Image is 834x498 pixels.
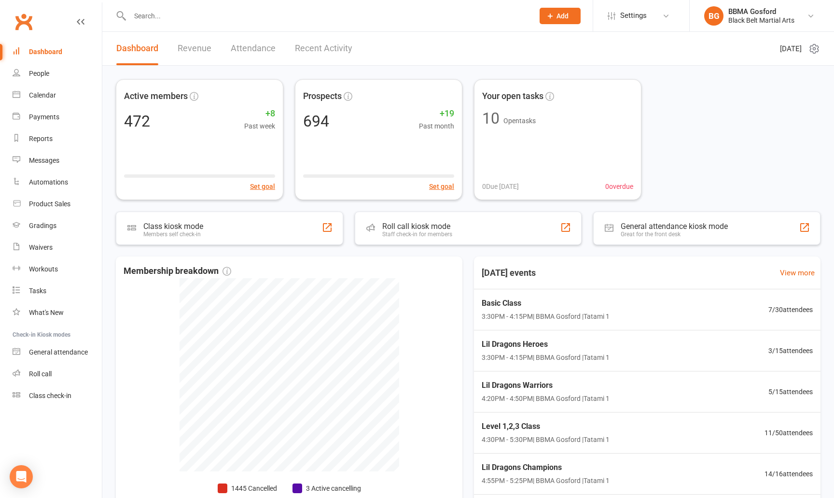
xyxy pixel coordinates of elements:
[482,311,610,322] span: 3:30PM - 4:15PM | BBMA Gosford | Tatami 1
[482,393,610,404] span: 4:20PM - 4:50PM | BBMA Gosford | Tatami 1
[13,41,102,63] a: Dashboard
[29,392,71,399] div: Class check-in
[29,178,68,186] div: Automations
[13,215,102,237] a: Gradings
[13,385,102,407] a: Class kiosk mode
[382,222,452,231] div: Roll call kiosk mode
[540,8,581,24] button: Add
[143,231,203,238] div: Members self check-in
[29,243,53,251] div: Waivers
[482,475,610,486] span: 4:55PM - 5:25PM | BBMA Gosford | Tatami 1
[29,200,70,208] div: Product Sales
[303,89,342,103] span: Prospects
[124,264,231,278] span: Membership breakdown
[143,222,203,231] div: Class kiosk mode
[13,193,102,215] a: Product Sales
[29,113,59,121] div: Payments
[29,370,52,378] div: Roll call
[13,63,102,85] a: People
[482,338,610,351] span: Lil Dragons Heroes
[13,258,102,280] a: Workouts
[768,386,813,397] span: 5 / 15 attendees
[768,304,813,315] span: 7 / 30 attendees
[620,5,647,27] span: Settings
[29,309,64,316] div: What's New
[250,181,275,192] button: Set goal
[419,121,454,131] span: Past month
[292,483,361,494] li: 3 Active cancelling
[231,32,276,65] a: Attendance
[482,379,610,392] span: Lil Dragons Warriors
[29,135,53,142] div: Reports
[29,265,58,273] div: Workouts
[13,302,102,324] a: What's New
[728,7,794,16] div: BBMA Gosford
[29,222,56,229] div: Gradings
[10,465,33,488] div: Open Intercom Messenger
[13,171,102,193] a: Automations
[295,32,352,65] a: Recent Activity
[13,280,102,302] a: Tasks
[13,85,102,106] a: Calendar
[29,287,46,295] div: Tasks
[29,70,49,77] div: People
[556,12,569,20] span: Add
[13,106,102,128] a: Payments
[474,264,543,282] h3: [DATE] events
[12,10,36,34] a: Clubworx
[764,469,813,479] span: 14 / 16 attendees
[482,434,610,445] span: 4:30PM - 5:30PM | BBMA Gosford | Tatami 1
[429,181,454,192] button: Set goal
[419,107,454,121] span: +19
[764,427,813,438] span: 11 / 50 attendees
[13,150,102,171] a: Messages
[29,48,62,56] div: Dashboard
[780,267,815,279] a: View more
[482,297,610,310] span: Basic Class
[244,107,275,121] span: +8
[482,181,519,192] span: 0 Due [DATE]
[29,348,88,356] div: General attendance
[124,114,150,129] div: 472
[728,16,794,25] div: Black Belt Martial Arts
[13,128,102,150] a: Reports
[218,483,277,494] li: 1445 Cancelled
[178,32,211,65] a: Revenue
[482,461,610,474] span: Lil Dragons Champions
[13,237,102,258] a: Waivers
[482,89,543,103] span: Your open tasks
[780,43,802,55] span: [DATE]
[621,222,728,231] div: General attendance kiosk mode
[482,420,610,433] span: Level 1,2,3 Class
[303,114,329,129] div: 694
[482,352,610,363] span: 3:30PM - 4:15PM | BBMA Gosford | Tatami 1
[13,363,102,385] a: Roll call
[29,157,59,164] div: Messages
[621,231,728,238] div: Great for the front desk
[124,89,188,103] span: Active members
[605,181,633,192] span: 0 overdue
[244,121,275,131] span: Past week
[482,111,500,126] div: 10
[768,345,813,356] span: 3 / 15 attendees
[13,341,102,363] a: General attendance kiosk mode
[116,32,158,65] a: Dashboard
[704,6,723,26] div: BG
[127,9,527,23] input: Search...
[29,91,56,99] div: Calendar
[382,231,452,238] div: Staff check-in for members
[503,117,536,125] span: Open tasks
